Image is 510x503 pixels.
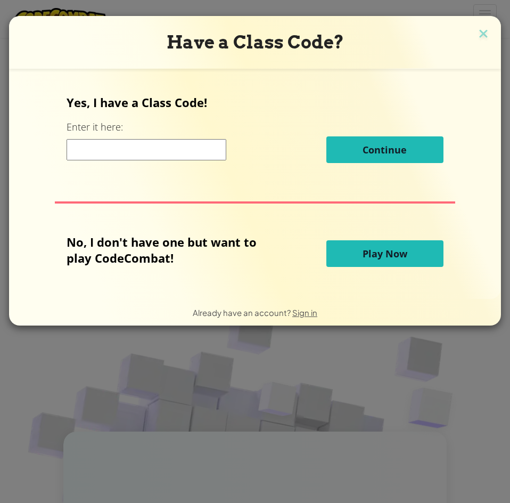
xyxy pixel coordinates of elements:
a: Sign in [292,307,317,318]
img: close icon [476,27,490,43]
p: Yes, I have a Class Code! [67,94,443,110]
span: Play Now [363,247,407,260]
label: Enter it here: [67,120,123,134]
span: Already have an account? [193,307,292,318]
p: No, I don't have one but want to play CodeCombat! [67,234,273,266]
button: Continue [326,136,443,163]
span: Have a Class Code? [167,31,344,53]
span: Continue [363,143,407,156]
button: Play Now [326,240,443,267]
